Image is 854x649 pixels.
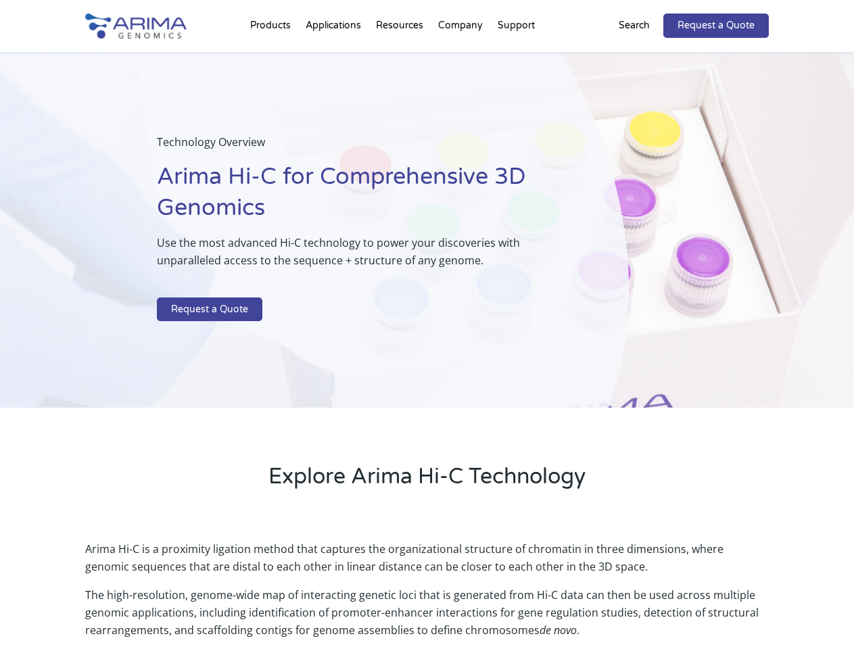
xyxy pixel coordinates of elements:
a: Request a Quote [663,14,769,38]
h2: Explore Arima Hi-C Technology [85,462,768,502]
p: Technology Overview [157,133,561,162]
p: Arima Hi-C is a proximity ligation method that captures the organizational structure of chromatin... [85,540,768,586]
img: Arima-Genomics-logo [85,14,187,39]
h1: Arima Hi-C for Comprehensive 3D Genomics [157,162,561,234]
p: Use the most advanced Hi-C technology to power your discoveries with unparalleled access to the s... [157,234,561,280]
p: Search [619,17,650,34]
a: Request a Quote [157,297,262,322]
i: de novo [540,623,577,638]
